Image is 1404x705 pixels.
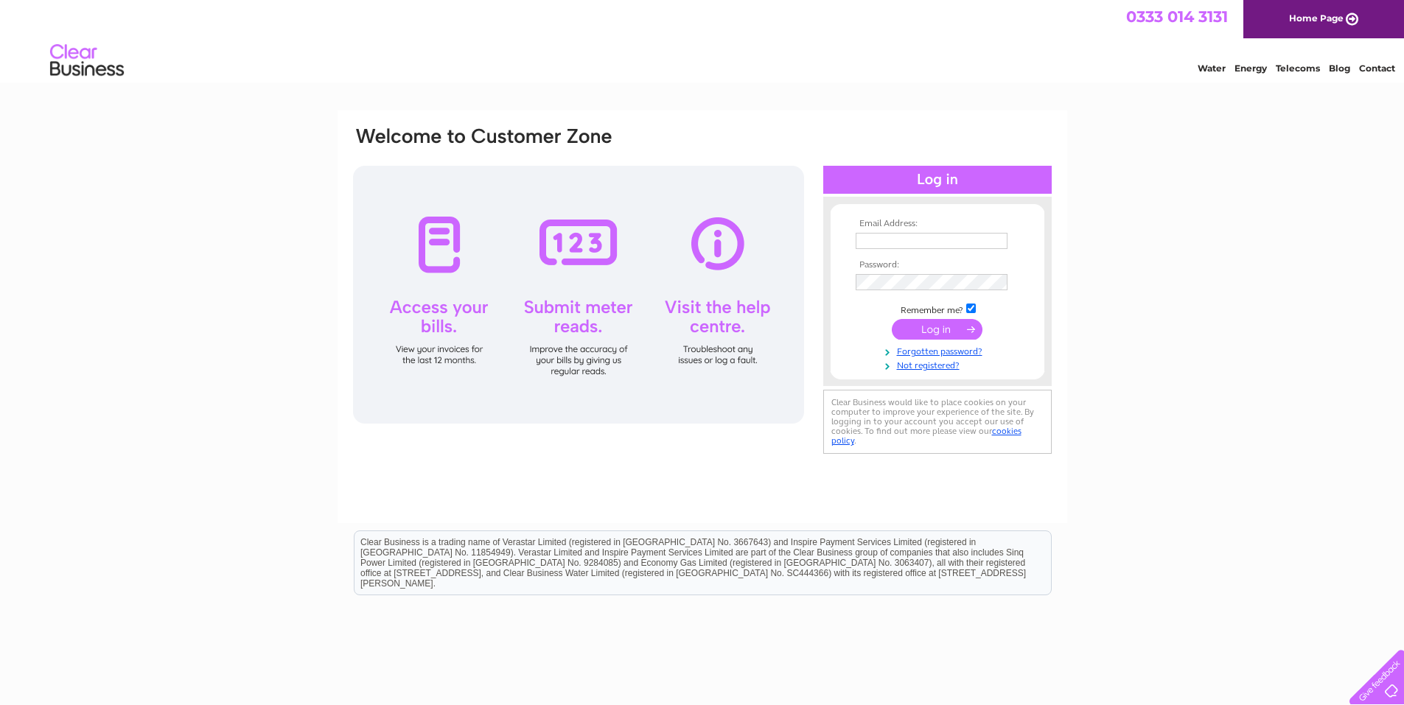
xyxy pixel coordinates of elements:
[892,319,982,340] input: Submit
[831,426,1021,446] a: cookies policy
[852,301,1023,316] td: Remember me?
[355,8,1051,71] div: Clear Business is a trading name of Verastar Limited (registered in [GEOGRAPHIC_DATA] No. 3667643...
[823,390,1052,454] div: Clear Business would like to place cookies on your computer to improve your experience of the sit...
[1359,63,1395,74] a: Contact
[49,38,125,83] img: logo.png
[1198,63,1226,74] a: Water
[1276,63,1320,74] a: Telecoms
[1126,7,1228,26] a: 0333 014 3131
[1234,63,1267,74] a: Energy
[856,343,1023,357] a: Forgotten password?
[1329,63,1350,74] a: Blog
[852,260,1023,270] th: Password:
[856,357,1023,371] a: Not registered?
[852,219,1023,229] th: Email Address:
